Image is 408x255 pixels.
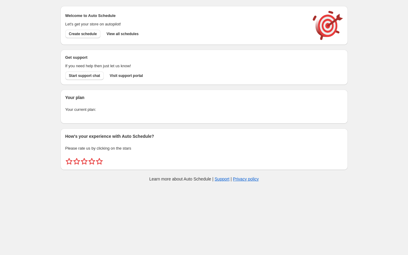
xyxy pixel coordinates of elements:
[65,71,104,80] a: Start support chat
[65,30,101,38] button: Create schedule
[65,133,343,139] h2: How's your experience with Auto Schedule?
[65,21,307,27] p: Let's get your store on autopilot!
[65,94,343,101] h2: Your plan
[233,177,259,181] a: Privacy policy
[106,31,139,36] span: View all schedules
[69,73,100,78] span: Start support chat
[65,55,307,61] h2: Get support
[106,71,147,80] a: Visit support portal
[65,107,343,113] p: Your current plan:
[103,30,142,38] button: View all schedules
[215,177,230,181] a: Support
[69,31,97,36] span: Create schedule
[65,145,343,151] p: Please rate us by clicking on the stars
[149,176,259,182] p: Learn more about Auto Schedule | |
[110,73,143,78] span: Visit support portal
[65,13,307,19] h2: Welcome to Auto Schedule
[65,63,307,69] p: If you need help then just let us know!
